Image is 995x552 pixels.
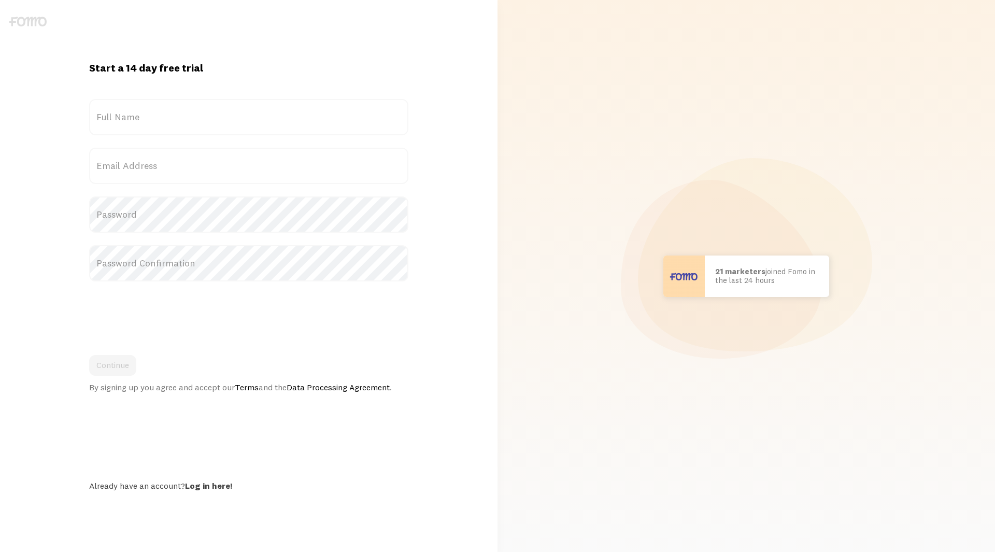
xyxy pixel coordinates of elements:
a: Terms [235,382,259,392]
a: Data Processing Agreement [287,382,390,392]
label: Email Address [89,148,408,184]
iframe: reCAPTCHA [89,294,247,334]
label: Password Confirmation [89,245,408,281]
label: Full Name [89,99,408,135]
a: Log in here! [185,480,232,491]
img: fomo-logo-gray-b99e0e8ada9f9040e2984d0d95b3b12da0074ffd48d1e5cb62ac37fc77b0b268.svg [9,17,47,26]
div: By signing up you agree and accept our and the . [89,382,408,392]
img: User avatar [663,256,705,297]
h1: Start a 14 day free trial [89,61,408,75]
b: 21 marketers [715,266,765,276]
p: joined Fomo in the last 24 hours [715,267,819,285]
div: Already have an account? [89,480,408,491]
label: Password [89,196,408,233]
